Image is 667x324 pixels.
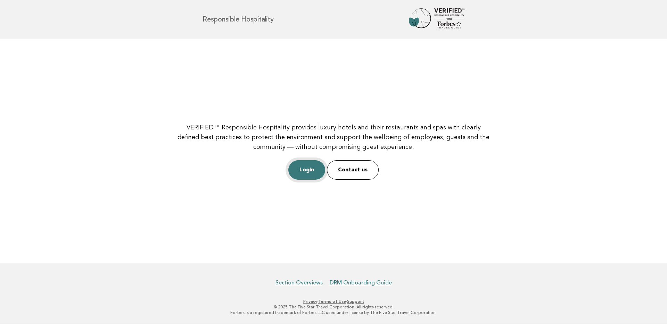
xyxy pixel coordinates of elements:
p: VERIFIED™ Responsible Hospitality provides luxury hotels and their restaurants and spas with clea... [175,123,492,152]
a: Section Overviews [275,279,323,286]
p: © 2025 The Five Star Travel Corporation. All rights reserved. [121,304,546,310]
img: Forbes Travel Guide [409,8,464,31]
a: Privacy [303,299,317,304]
a: DRM Onboarding Guide [330,279,392,286]
a: Login [288,160,325,180]
a: Support [347,299,364,304]
p: Forbes is a registered trademark of Forbes LLC used under license by The Five Star Travel Corpora... [121,310,546,315]
h1: Responsible Hospitality [203,16,273,23]
p: · · [121,299,546,304]
a: Terms of Use [318,299,346,304]
a: Contact us [327,160,379,180]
